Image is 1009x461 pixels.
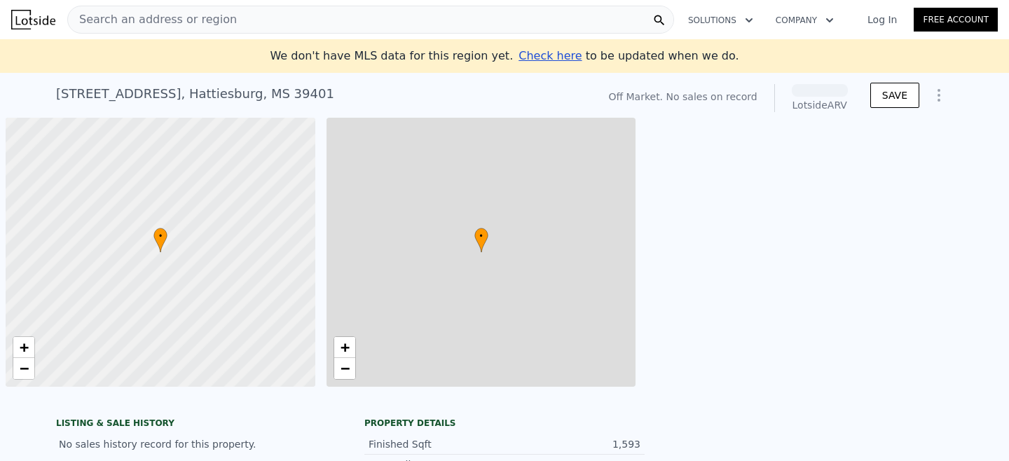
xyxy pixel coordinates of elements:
[153,228,167,252] div: •
[870,83,919,108] button: SAVE
[270,48,739,64] div: We don't have MLS data for this region yet.
[519,48,739,64] div: to be updated when we do.
[334,358,355,379] a: Zoom out
[677,8,764,33] button: Solutions
[56,418,336,432] div: LISTING & SALE HISTORY
[340,359,349,377] span: −
[20,359,29,377] span: −
[369,437,504,451] div: Finished Sqft
[925,81,953,109] button: Show Options
[504,437,640,451] div: 1,593
[474,230,488,242] span: •
[153,230,167,242] span: •
[474,228,488,252] div: •
[792,98,848,112] div: Lotside ARV
[11,10,55,29] img: Lotside
[851,13,914,27] a: Log In
[68,11,237,28] span: Search an address or region
[608,90,757,104] div: Off Market. No sales on record
[20,338,29,356] span: +
[519,49,582,62] span: Check here
[764,8,845,33] button: Company
[340,338,349,356] span: +
[13,358,34,379] a: Zoom out
[334,337,355,358] a: Zoom in
[56,432,336,457] div: No sales history record for this property.
[364,418,645,429] div: Property details
[13,337,34,358] a: Zoom in
[914,8,998,32] a: Free Account
[56,84,334,104] div: [STREET_ADDRESS] , Hattiesburg , MS 39401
